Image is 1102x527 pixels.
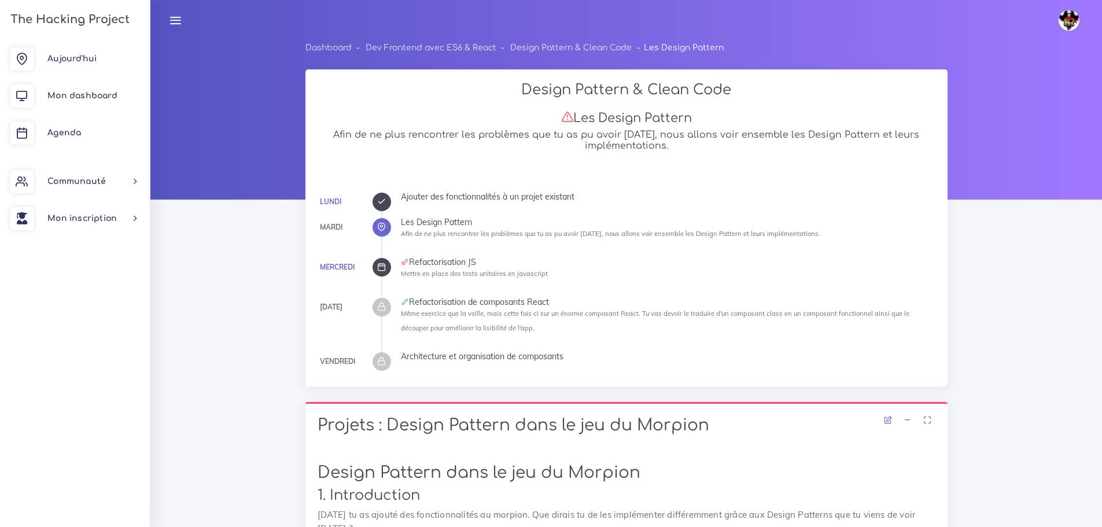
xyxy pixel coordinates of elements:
[320,355,355,368] div: Vendredi
[47,214,117,223] span: Mon inscription
[401,298,935,306] div: Refactorisation de composants React
[401,309,909,332] small: Même exercice que la veille, mais cette fois ci sur un énorme composant React. Tu vas devoir le t...
[320,197,341,206] a: Lundi
[318,463,935,483] h1: Design Pattern dans le jeu du Morpion
[510,43,632,52] a: Design Pattern & Clean Code
[47,54,97,63] span: Aujourd'hui
[305,43,352,52] a: Dashboard
[318,82,935,98] h2: Design Pattern & Clean Code
[318,110,935,126] h3: Les Design Pattern
[632,40,723,55] li: Les Design Pattern
[320,301,342,314] div: [DATE]
[401,258,935,266] div: Refactorisation JS
[318,130,935,152] h5: Afin de ne plus rencontrer les problèmes que tu as pu avoir [DATE], nous allons voir ensemble les...
[401,218,935,226] div: Les Design Pattern
[47,177,106,186] span: Communauté
[47,128,81,137] span: Agenda
[1059,10,1079,31] img: avatar
[401,270,548,278] small: Mettre en place des tests unitaires en javascript
[47,91,117,100] span: Mon dashboard
[320,221,342,234] div: Mardi
[318,487,935,504] h2: 1. Introduction
[7,13,130,26] h3: The Hacking Project
[401,193,935,201] div: Ajouter des fonctionnalités à un projet existant
[401,352,935,360] div: Architecture et organisation de composants
[401,230,820,238] small: Afin de ne plus rencontrer les problèmes que tu as pu avoir [DATE], nous allons voir ensemble les...
[320,263,355,271] a: Mercredi
[366,43,496,52] a: Dev Frontend avec ES6 & React
[318,416,935,436] h1: Projets : Design Pattern dans le jeu du Morpion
